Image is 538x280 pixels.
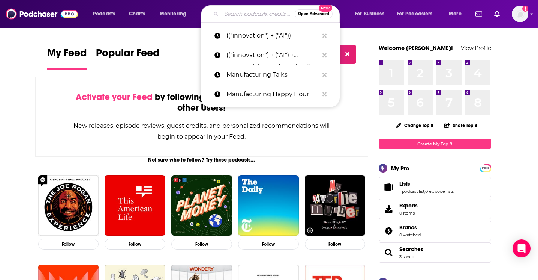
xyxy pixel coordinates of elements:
[399,210,418,216] span: 0 items
[512,6,528,22] img: User Profile
[399,254,414,259] a: 3 saved
[226,45,319,65] p: (("innovation") + ("AI") + ("Industrial Manufacturing"))
[319,5,332,12] span: New
[201,65,340,85] a: Manufacturing Talks
[305,239,366,250] button: Follow
[399,246,423,253] a: Searches
[392,8,444,20] button: open menu
[481,165,490,171] span: PRO
[305,175,366,236] img: My Favorite Murder with Karen Kilgariff and Georgia Hardstark
[105,239,165,250] button: Follow
[47,47,87,64] span: My Feed
[381,247,396,258] a: Searches
[38,239,99,250] button: Follow
[93,9,115,19] span: Podcasts
[160,9,186,19] span: Monitoring
[96,47,160,64] span: Popular Feed
[298,12,329,16] span: Open Advanced
[355,9,384,19] span: For Business
[349,8,394,20] button: open menu
[472,8,485,20] a: Show notifications dropdown
[201,45,340,65] a: (("innovation") + ("AI") + ("Industrial Manufacturing"))
[96,47,160,70] a: Popular Feed
[238,239,299,250] button: Follow
[491,8,503,20] a: Show notifications dropdown
[522,6,528,12] svg: Add a profile image
[481,165,490,171] a: PRO
[171,239,232,250] button: Follow
[35,157,369,163] div: Not sure who to follow? Try these podcasts...
[399,202,418,209] span: Exports
[6,7,78,21] img: Podchaser - Follow, Share and Rate Podcasts
[129,9,145,19] span: Charts
[154,8,196,20] button: open menu
[379,44,453,51] a: Welcome [PERSON_NAME]!
[38,175,99,236] img: The Joe Rogan Experience
[444,118,478,133] button: Share Top 8
[88,8,125,20] button: open menu
[512,6,528,22] button: Show profile menu
[226,65,319,85] p: Manufacturing Talks
[76,91,153,103] span: Activate your Feed
[381,182,396,192] a: Lists
[397,9,433,19] span: For Podcasters
[226,85,319,104] p: Manufacturing Happy Hour
[379,139,491,149] a: Create My Top 8
[399,180,410,187] span: Lists
[461,44,491,51] a: View Profile
[73,120,331,142] div: New releases, episode reviews, guest credits, and personalized recommendations will begin to appe...
[124,8,150,20] a: Charts
[171,175,232,236] img: Planet Money
[392,121,438,130] button: Change Top 8
[381,204,396,214] span: Exports
[73,92,331,114] div: by following Podcasts, Creators, Lists, and other Users!
[47,47,87,70] a: My Feed
[381,226,396,236] a: Brands
[379,177,491,197] span: Lists
[379,221,491,241] span: Brands
[399,224,417,231] span: Brands
[512,6,528,22] span: Logged in as lizziehan
[201,85,340,104] a: Manufacturing Happy Hour
[425,189,454,194] a: 0 episode lists
[513,239,531,257] div: Open Intercom Messenger
[391,165,409,172] div: My Pro
[399,224,421,231] a: Brands
[226,26,319,45] p: (("innovation") + ("AI"))
[379,199,491,219] a: Exports
[399,180,454,187] a: Lists
[105,175,165,236] img: This American Life
[399,189,424,194] a: 1 podcast list
[238,175,299,236] img: The Daily
[201,26,340,45] a: (("innovation") + ("AI"))
[444,8,471,20] button: open menu
[222,8,295,20] input: Search podcasts, credits, & more...
[208,5,347,23] div: Search podcasts, credits, & more...
[449,9,462,19] span: More
[295,9,333,18] button: Open AdvancedNew
[379,242,491,263] span: Searches
[399,232,421,238] a: 0 watched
